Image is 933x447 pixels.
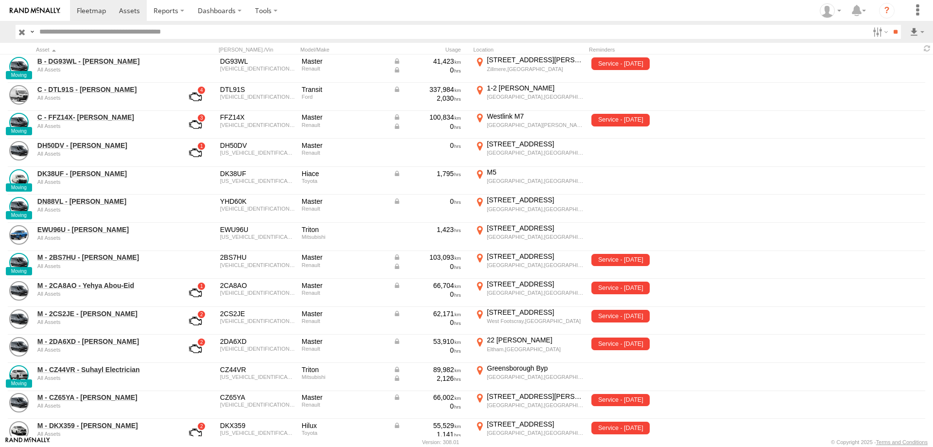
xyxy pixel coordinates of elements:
[28,25,36,39] label: Search Query
[393,374,461,383] div: Data from Vehicle CANbus
[487,178,584,184] div: [GEOGRAPHIC_DATA],[GEOGRAPHIC_DATA]
[220,393,295,402] div: CZ65YA
[37,375,171,381] div: undefined
[220,402,295,408] div: VF1MAFEZHL0816096
[9,225,29,245] a: View Asset Details
[220,85,295,94] div: DTL91S
[220,318,295,324] div: VF1MAFEZCK0793953
[876,439,928,445] a: Terms and Conditions
[37,57,171,66] a: B - DG93WL - [PERSON_NAME]
[9,365,29,385] a: View Asset Details
[473,420,585,446] label: Click to View Current Location
[37,403,171,409] div: undefined
[393,85,461,94] div: Data from Vehicle CANbus
[487,280,584,288] div: [STREET_ADDRESS]
[591,57,650,70] span: Service - 14/09/2024
[487,196,584,204] div: [STREET_ADDRESS]
[300,46,388,53] div: Model/Make
[37,67,171,72] div: undefined
[487,252,584,261] div: [STREET_ADDRESS]
[220,94,295,100] div: WF0EXXTTGEHK84334
[487,429,584,436] div: [GEOGRAPHIC_DATA],[GEOGRAPHIC_DATA]
[302,113,386,122] div: Master
[487,346,584,353] div: Eltham,[GEOGRAPHIC_DATA]
[9,337,29,357] a: View Asset Details
[220,169,295,178] div: DK38UF
[591,422,650,434] span: Service - 13/06/2024
[393,402,461,411] div: 0
[393,309,461,318] div: Data from Vehicle CANbus
[302,393,386,402] div: Master
[302,66,386,72] div: Renault
[302,234,386,240] div: Mitsubishi
[9,393,29,412] a: View Asset Details
[9,309,29,329] a: View Asset Details
[879,3,895,18] i: ?
[177,421,213,445] a: View Asset with Fault/s
[9,281,29,301] a: View Asset Details
[9,253,29,272] a: View Asset Details
[302,309,386,318] div: Master
[473,140,585,166] label: Click to View Current Location
[220,337,295,346] div: 2DA6XD
[487,374,584,380] div: [GEOGRAPHIC_DATA],[GEOGRAPHIC_DATA]
[37,281,171,290] a: M - 2CA8AO - Yehya Abou-Eid
[869,25,890,39] label: Search Filter Options
[177,85,213,108] a: View Asset with Fault/s
[9,421,29,441] a: View Asset Details
[302,150,386,156] div: Renault
[9,57,29,76] a: View Asset Details
[473,46,585,53] div: Location
[302,178,386,184] div: Toyota
[302,141,386,150] div: Master
[220,430,295,436] div: MR0HA3CD600379152
[9,169,29,189] a: View Asset Details
[473,224,585,250] label: Click to View Current Location
[220,57,295,66] div: DG93WL
[487,140,584,148] div: [STREET_ADDRESS]
[393,346,461,355] div: 0
[302,337,386,346] div: Master
[302,318,386,324] div: Renault
[37,263,171,269] div: undefined
[487,84,584,92] div: 1-2 [PERSON_NAME]
[302,346,386,352] div: Renault
[37,291,171,297] div: undefined
[473,308,585,334] label: Click to View Current Location
[487,262,584,268] div: [GEOGRAPHIC_DATA],[GEOGRAPHIC_DATA]
[302,430,386,436] div: Toyota
[10,7,60,14] img: rand-logo.svg
[393,122,461,131] div: Data from Vehicle CANbus
[393,57,461,66] div: Data from Vehicle CANbus
[487,66,584,72] div: Zillmere,[GEOGRAPHIC_DATA]
[220,178,295,184] div: JTFHT02P000158544
[302,253,386,262] div: Master
[831,439,928,445] div: © Copyright 2025 -
[473,112,585,138] label: Click to View Current Location
[37,123,171,129] div: undefined
[220,253,295,262] div: 2BS7HU
[220,197,295,206] div: YHD60K
[393,169,461,178] div: Data from Vehicle CANbus
[302,225,386,234] div: Triton
[393,141,461,150] div: 0
[591,254,650,267] span: Service - 11/01/2025
[220,262,295,268] div: VF1MAFEZHN0843628
[220,281,295,290] div: 2CA8AO
[393,393,461,402] div: Data from Vehicle CANbus
[37,179,171,185] div: undefined
[487,224,584,232] div: [STREET_ADDRESS]
[177,113,213,136] a: View Asset with Fault/s
[220,374,295,380] div: MMAYJKK10MH002535
[393,94,461,103] div: 2,030
[220,225,295,234] div: EWU96U
[9,141,29,161] a: View Asset Details
[393,225,461,234] div: 1,423
[37,113,171,122] a: C - FFZ14X- [PERSON_NAME]
[393,430,461,439] div: 1,141
[302,365,386,374] div: Triton
[37,235,171,241] div: undefined
[591,310,650,322] span: Service - 01/10/2024
[393,197,461,206] div: Data from Vehicle CANbus
[37,207,171,213] div: undefined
